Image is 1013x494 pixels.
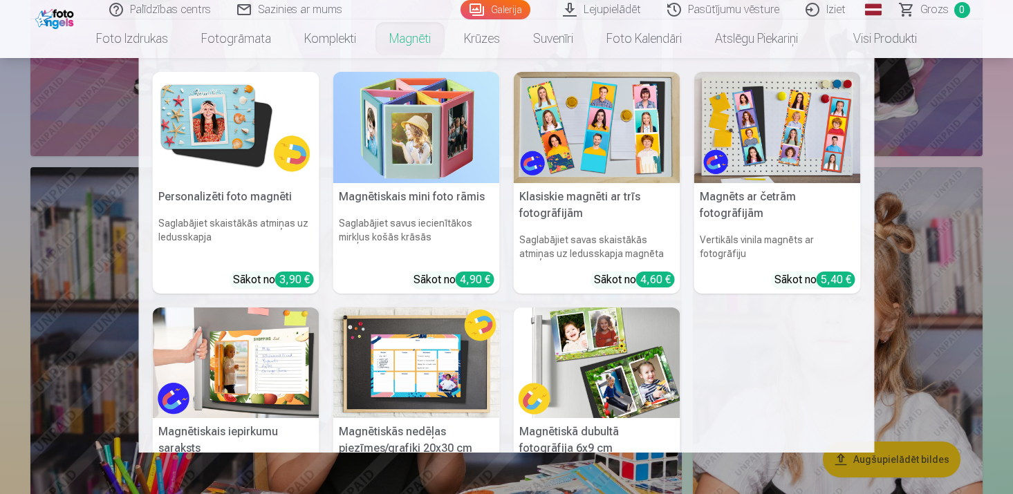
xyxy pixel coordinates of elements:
[590,19,698,58] a: Foto kalendāri
[333,72,500,294] a: Magnētiskais mini foto rāmisMagnētiskais mini foto rāmisSaglabājiet savus iecienītākos mirkļus ko...
[514,183,680,227] h5: Klasiskie magnēti ar trīs fotogrāfijām
[153,183,319,211] h5: Personalizēti foto magnēti
[514,227,680,266] h6: Saglabājiet savas skaistākās atmiņas uz ledusskapja magnēta
[233,272,314,288] div: Sākot no
[153,418,319,462] h5: Magnētiskais iepirkumu saraksts
[517,19,590,58] a: Suvenīri
[954,2,970,18] span: 0
[153,211,319,266] h6: Saglabājiet skaistākās atmiņas uz ledusskapja
[514,418,680,462] h5: Magnētiskā dubultā fotogrāfija 6x9 cm
[333,183,500,211] h5: Magnētiskais mini foto rāmis
[636,272,675,287] div: 4,60 €
[373,19,447,58] a: Magnēti
[153,307,319,419] img: Magnētiskais iepirkumu saraksts
[698,19,815,58] a: Atslēgu piekariņi
[35,6,77,29] img: /fa1
[447,19,517,58] a: Krūzes
[774,272,855,288] div: Sākot no
[333,211,500,266] h6: Saglabājiet savus iecienītākos mirkļus košās krāsās
[694,183,861,227] h5: Magnēts ar četrām fotogrāfijām
[333,307,500,419] img: Magnētiskās nedēļas piezīmes/grafiki 20x30 cm
[514,72,680,183] img: Klasiskie magnēti ar trīs fotogrāfijām
[817,272,855,287] div: 5,40 €
[920,1,949,18] span: Grozs
[594,272,675,288] div: Sākot no
[275,272,314,287] div: 3,90 €
[456,272,494,287] div: 4,90 €
[694,227,861,266] h6: Vertikāls vinila magnēts ar fotogrāfiju
[694,72,861,294] a: Magnēts ar četrām fotogrāfijāmMagnēts ar četrām fotogrāfijāmVertikāls vinila magnēts ar fotogrāfi...
[80,19,185,58] a: Foto izdrukas
[514,307,680,419] img: Magnētiskā dubultā fotogrāfija 6x9 cm
[333,72,500,183] img: Magnētiskais mini foto rāmis
[514,72,680,294] a: Klasiskie magnēti ar trīs fotogrāfijāmKlasiskie magnēti ar trīs fotogrāfijāmSaglabājiet savas ska...
[333,418,500,462] h5: Magnētiskās nedēļas piezīmes/grafiki 20x30 cm
[185,19,288,58] a: Fotogrāmata
[815,19,933,58] a: Visi produkti
[153,72,319,294] a: Personalizēti foto magnētiPersonalizēti foto magnētiSaglabājiet skaistākās atmiņas uz ledusskapja...
[288,19,373,58] a: Komplekti
[153,72,319,183] img: Personalizēti foto magnēti
[413,272,494,288] div: Sākot no
[694,72,861,183] img: Magnēts ar četrām fotogrāfijām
